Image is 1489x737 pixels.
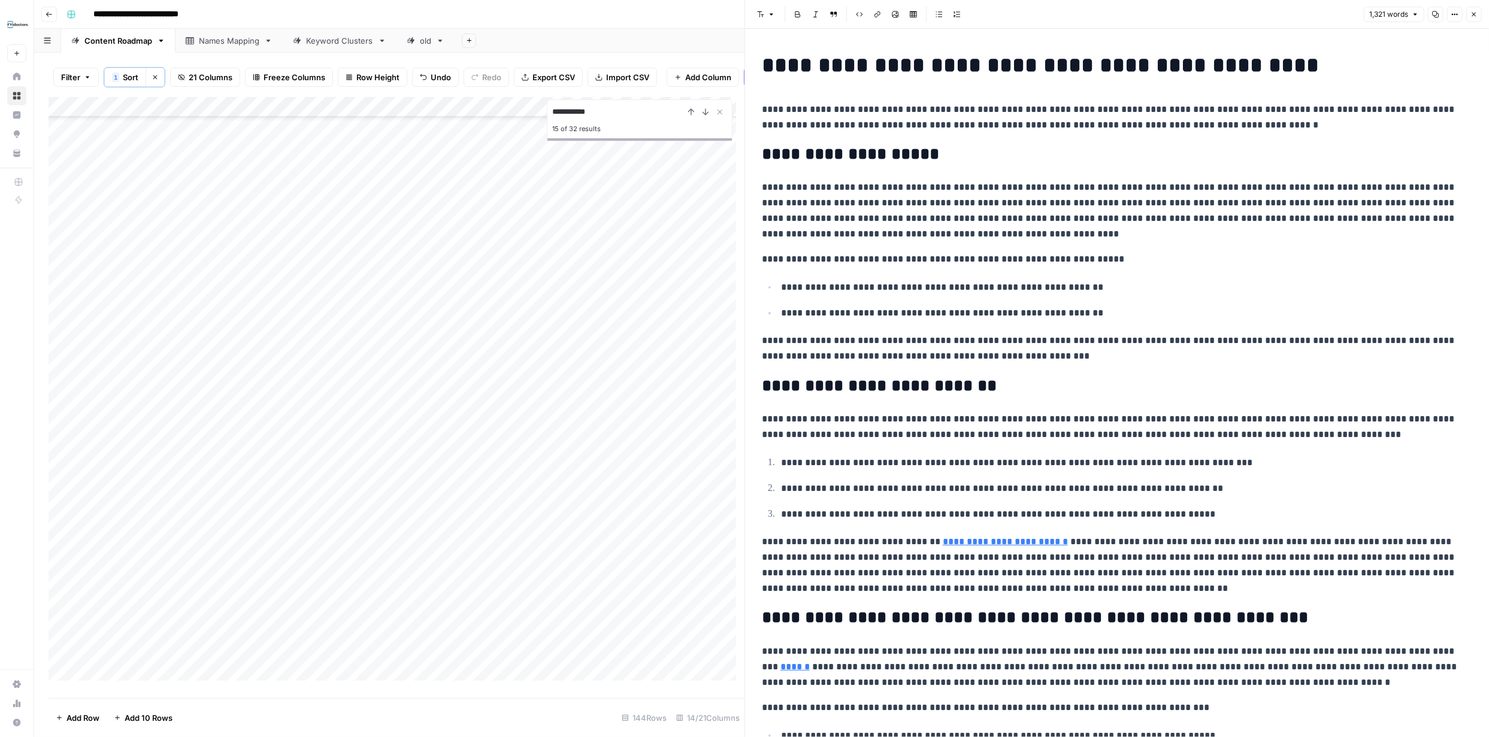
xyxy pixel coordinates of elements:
[685,71,731,83] span: Add Column
[61,29,175,53] a: Content Roadmap
[482,71,501,83] span: Redo
[104,68,146,87] button: 1Sort
[7,675,26,694] a: Settings
[1364,7,1424,22] button: 1,321 words
[112,72,119,82] div: 1
[667,68,739,87] button: Add Column
[7,105,26,125] a: Insights
[61,71,80,83] span: Filter
[66,712,99,724] span: Add Row
[698,105,713,119] button: Next Result
[713,105,727,119] button: Close Search
[7,86,26,105] a: Browse
[48,71,107,78] div: Domain Overview
[53,68,99,87] button: Filter
[7,713,26,732] button: Help + Support
[412,68,459,87] button: Undo
[7,144,26,163] a: Your Data
[49,708,107,727] button: Add Row
[684,105,698,119] button: Previous Result
[121,69,131,79] img: tab_keywords_by_traffic_grey.svg
[606,71,649,83] span: Import CSV
[31,31,132,41] div: Domain: [DOMAIN_NAME]
[552,122,727,136] div: 15 of 32 results
[7,10,26,40] button: Workspace: FYidoctors
[7,67,26,86] a: Home
[7,14,29,35] img: FYidoctors Logo
[283,29,397,53] a: Keyword Clusters
[397,29,455,53] a: old
[7,694,26,713] a: Usage
[671,708,744,727] div: 14/21 Columns
[532,71,575,83] span: Export CSV
[114,72,117,82] span: 1
[464,68,509,87] button: Redo
[123,71,138,83] span: Sort
[306,35,373,47] div: Keyword Clusters
[125,712,172,724] span: Add 10 Rows
[420,35,431,47] div: old
[588,68,657,87] button: Import CSV
[189,71,232,83] span: 21 Columns
[617,708,671,727] div: 144 Rows
[245,68,333,87] button: Freeze Columns
[1369,9,1408,20] span: 1,321 words
[84,35,152,47] div: Content Roadmap
[134,71,198,78] div: Keywords by Traffic
[170,68,240,87] button: 21 Columns
[19,31,29,41] img: website_grey.svg
[338,68,407,87] button: Row Height
[356,71,400,83] span: Row Height
[199,35,259,47] div: Names Mapping
[264,71,325,83] span: Freeze Columns
[175,29,283,53] a: Names Mapping
[19,19,29,29] img: logo_orange.svg
[514,68,583,87] button: Export CSV
[34,19,59,29] div: v 4.0.25
[431,71,451,83] span: Undo
[107,708,180,727] button: Add 10 Rows
[7,125,26,144] a: Opportunities
[35,69,44,79] img: tab_domain_overview_orange.svg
